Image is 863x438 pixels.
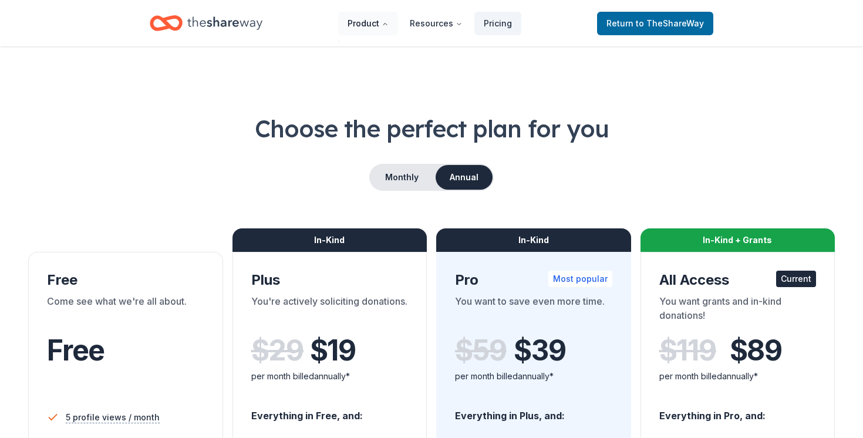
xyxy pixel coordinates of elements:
div: Pro [455,271,612,289]
button: Product [338,12,398,35]
div: per month billed annually* [455,369,612,383]
button: Monthly [370,165,433,190]
button: Resources [400,12,472,35]
div: Everything in Plus, and: [455,399,612,423]
div: Everything in Free, and: [251,399,409,423]
span: to TheShareWay [636,18,704,28]
span: 5 profile views / month [66,410,160,424]
div: In-Kind + Grants [640,228,835,252]
a: Pricing [474,12,521,35]
div: Come see what we're all about. [47,294,204,327]
span: $ 19 [310,334,356,367]
div: per month billed annually* [251,369,409,383]
div: You want grants and in-kind donations! [659,294,817,327]
span: $ 89 [730,334,782,367]
div: Current [776,271,816,287]
div: Plus [251,271,409,289]
div: In-Kind [232,228,427,252]
span: $ 39 [514,334,565,367]
a: Returnto TheShareWay [597,12,713,35]
button: Annual [436,165,493,190]
div: per month billed annually* [659,369,817,383]
h1: Choose the perfect plan for you [28,112,835,145]
div: Free [47,271,204,289]
div: All Access [659,271,817,289]
div: Most popular [548,271,612,287]
span: Free [47,333,104,368]
div: You're actively soliciting donations. [251,294,409,327]
span: Return [606,16,704,31]
nav: Main [338,9,521,37]
a: Home [150,9,262,37]
div: In-Kind [436,228,631,252]
div: Everything in Pro, and: [659,399,817,423]
div: You want to save even more time. [455,294,612,327]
